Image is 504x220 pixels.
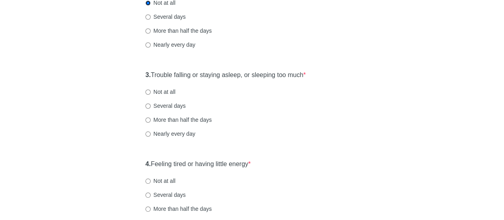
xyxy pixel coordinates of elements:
input: Not at all [145,89,151,95]
label: More than half the days [145,205,212,213]
label: Several days [145,102,186,110]
strong: 3. [145,71,151,78]
input: Nearly every day [145,131,151,137]
input: Several days [145,103,151,109]
input: More than half the days [145,206,151,212]
input: Not at all [145,0,151,6]
label: Nearly every day [145,41,195,49]
label: Nearly every day [145,130,195,138]
input: More than half the days [145,28,151,34]
label: Feeling tired or having little energy [145,160,251,169]
label: Several days [145,13,186,21]
input: More than half the days [145,117,151,123]
label: Not at all [145,88,175,96]
input: Several days [145,14,151,20]
label: More than half the days [145,27,212,35]
strong: 4. [145,161,151,167]
input: Several days [145,192,151,198]
label: Several days [145,191,186,199]
label: Not at all [145,177,175,185]
label: More than half the days [145,116,212,124]
input: Not at all [145,178,151,184]
input: Nearly every day [145,42,151,48]
label: Trouble falling or staying asleep, or sleeping too much [145,71,306,80]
